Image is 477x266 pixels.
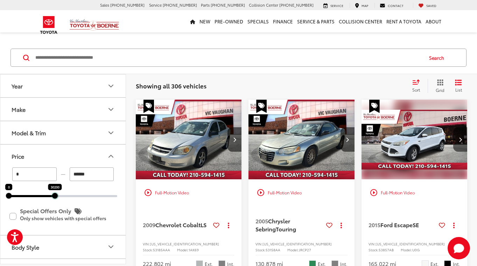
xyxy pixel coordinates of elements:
span: VIN: [143,241,150,246]
img: 2009 Chevrolet Cobalt LS [135,100,242,180]
span: Contact [388,3,404,8]
label: Special Offers Only [9,205,117,228]
span: Parts [201,2,210,8]
span: Chevrolet Cobalt [155,221,201,229]
div: 30200 [48,184,62,190]
a: Map [350,3,373,8]
a: Service [318,3,349,8]
span: Sales [100,2,109,8]
a: 2015Ford EscapeSE [369,221,436,229]
span: Service [330,3,343,8]
span: List [455,87,462,93]
span: Chrysler Sebring [255,217,290,232]
a: 2005Chrysler SebringTouring [255,217,323,233]
button: Search [422,49,454,66]
div: 2009 Chevrolet Cobalt LS 0 [135,100,242,179]
span: 2015 [369,221,380,229]
span: U0G [412,247,420,252]
span: Special [256,100,267,113]
span: [US_VEHICLE_IDENTIFICATION_NUMBER] [376,241,445,246]
img: Vic Vaughan Toyota of Boerne [69,19,119,31]
span: Model: [177,247,189,252]
span: JRCP27 [299,247,311,252]
span: VIN: [369,241,376,246]
span: dropdown dots [453,222,455,228]
svg: Start Chat [448,237,470,259]
span: Stock: [143,247,153,252]
div: Make [107,105,115,114]
span: [PHONE_NUMBER] [163,2,197,8]
a: Pre-Owned [212,10,245,33]
div: Model & Trim [107,129,115,137]
button: YearYear [0,74,126,97]
a: My Saved Vehicles [413,3,442,8]
button: Select sort value [409,79,428,93]
button: Next image [453,127,467,152]
a: Service & Parts: Opens in a new tab [295,10,337,33]
span: [US_VEHICLE_IDENTIFICATION_NUMBER] [150,241,219,246]
a: Finance [271,10,295,33]
span: [PHONE_NUMBER] [211,2,245,8]
span: 1AK69 [189,247,199,252]
a: Collision Center [337,10,384,33]
span: Stock: [255,247,266,252]
span: Special [143,100,154,113]
div: Price [107,152,115,160]
button: Next image [341,127,355,152]
span: [PHONE_NUMBER] [110,2,145,8]
span: 2005 [255,217,268,225]
button: Body StyleBody Style [0,236,126,258]
button: Model & TrimModel & Trim [0,121,126,144]
div: 2005 Chrysler Sebring Touring 0 [248,100,355,179]
a: Specials [245,10,271,33]
span: Model: [287,247,299,252]
span: 2009 [143,221,155,229]
img: Toyota [36,14,62,36]
span: Collision Center [249,2,278,8]
img: 2015 Ford Escape SE [361,100,468,180]
a: Rent a Toyota [384,10,423,33]
a: 2015 Ford Escape SE2015 Ford Escape SE2015 Ford Escape SE2015 Ford Escape SE [361,100,468,179]
span: 53185AAA [153,247,170,252]
span: VIN: [255,241,262,246]
div: Body Style [12,244,39,250]
span: 53158AA [266,247,280,252]
button: Actions [222,219,234,231]
a: Contact [374,3,409,8]
input: Search by Make, Model, or Keyword [35,49,422,66]
div: Body Style [107,243,115,251]
span: SE [413,221,419,229]
button: Next image [227,127,241,152]
input: maximum Buy price [70,167,114,181]
img: 2005 Chrysler Sebring Touring [248,100,355,180]
span: Model: [401,247,412,252]
span: Map [362,3,368,8]
a: 2009Chevrolet CobaltLS [143,221,210,229]
a: 2005 Chrysler Sebring Touring2005 Chrysler Sebring Touring2005 Chrysler Sebring Touring2005 Chrys... [248,100,355,179]
span: Showing all 306 vehicles [136,81,206,90]
span: [US_VEHICLE_IDENTIFICATION_NUMBER] [262,241,332,246]
button: List View [450,79,467,93]
span: Saved [426,3,436,8]
button: Toggle Chat Window [448,237,470,259]
button: MakeMake [0,98,126,121]
input: minimum Buy price [12,167,57,181]
span: Ford Escape [380,221,413,229]
span: Grid [436,87,444,93]
div: Year [12,82,23,89]
span: LS [201,221,206,229]
a: Home [188,10,197,33]
button: Actions [448,219,460,231]
button: Actions [335,219,348,231]
span: Sort [412,87,420,93]
button: PricePrice [0,145,126,167]
div: 2015 Ford Escape SE 0 [361,100,468,179]
div: Make [12,106,26,113]
span: Special [369,100,380,113]
span: 53857AB [379,247,394,252]
div: Model & Trim [12,129,46,136]
div: 0 [5,184,12,190]
a: New [197,10,212,33]
a: About [423,10,443,33]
